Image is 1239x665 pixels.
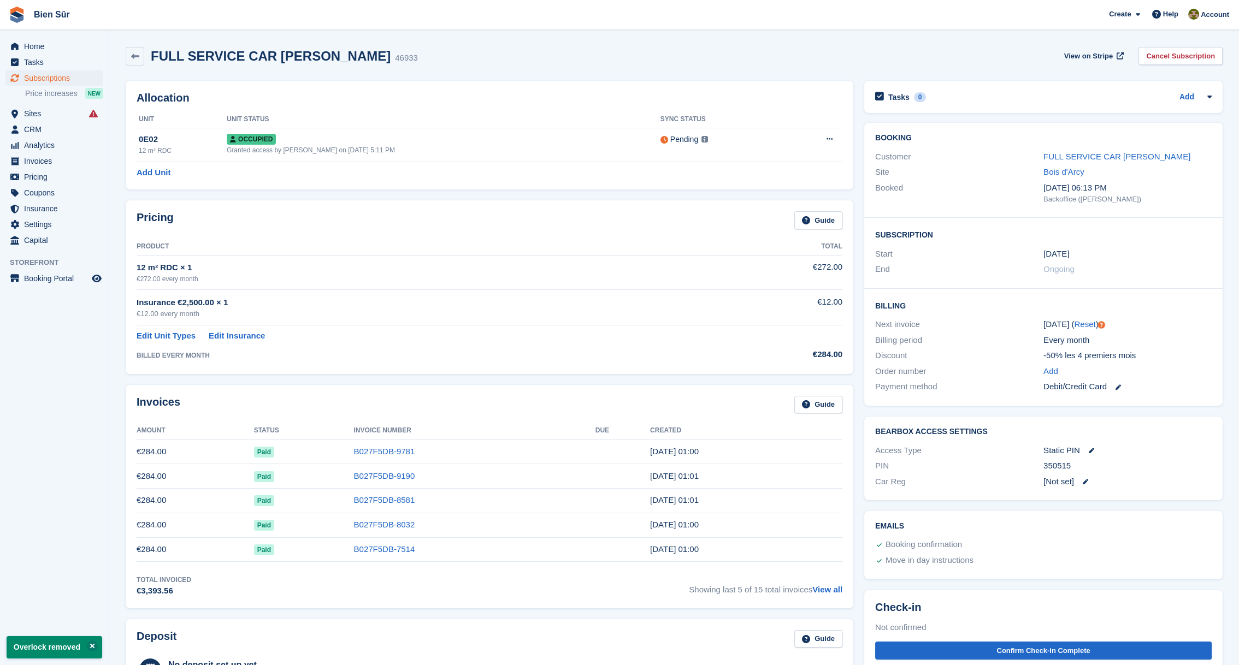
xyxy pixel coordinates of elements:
div: -50% les 4 premiers mois [1043,349,1212,362]
div: BILLED EVERY MONTH [137,351,710,360]
h2: BearBox Access Settings [875,428,1212,436]
span: Ongoing [1043,264,1075,274]
span: Invoices [24,153,90,169]
span: Insurance [24,201,90,216]
div: Site [875,166,1043,179]
div: Billing period [875,334,1043,347]
div: Start [875,248,1043,260]
a: menu [5,55,103,70]
time: 2025-04-18 23:00:41 UTC [650,544,699,554]
h2: Allocation [137,92,842,104]
a: Guide [794,630,842,648]
img: icon-info-grey-7440780725fd019a000dd9b08b2336e03edf1995a4989e88bcd33f0948082b44.svg [701,136,708,143]
h2: FULL SERVICE CAR [PERSON_NAME] [151,49,391,63]
a: Price increases NEW [25,87,103,99]
a: menu [5,70,103,86]
div: Debit/Credit Card [1043,381,1212,393]
td: €284.00 [137,464,254,489]
a: menu [5,201,103,216]
div: €284.00 [710,348,842,361]
span: Create [1109,9,1131,20]
h2: Emails [875,522,1212,531]
a: Bois d'Arcy [1043,167,1084,176]
span: Paid [254,520,274,531]
span: Tasks [24,55,90,70]
div: Booked [875,182,1043,205]
a: menu [5,169,103,185]
i: Smart entry sync failures have occurred [89,109,98,118]
th: Product [137,238,710,256]
img: Matthieu Burnand [1188,9,1199,20]
a: menu [5,233,103,248]
h2: Pricing [137,211,174,229]
td: €284.00 [137,440,254,464]
a: Edit Unit Types [137,330,196,342]
div: NEW [85,88,103,99]
span: Subscriptions [24,70,90,86]
span: Account [1201,9,1229,20]
span: Capital [24,233,90,248]
div: 350515 [1043,460,1212,472]
span: Paid [254,447,274,458]
span: Home [24,39,90,54]
div: Backoffice ([PERSON_NAME]) [1043,194,1212,205]
a: B027F5DB-8032 [354,520,415,529]
div: Static PIN [1043,444,1212,457]
div: Tooltip anchor [1096,320,1106,330]
a: B027F5DB-8581 [354,495,415,504]
div: [DATE] ( ) [1043,318,1212,331]
span: Coupons [24,185,90,200]
a: menu [5,153,103,169]
div: End [875,263,1043,276]
a: Add [1179,91,1194,104]
h2: Subscription [875,229,1212,240]
div: €12.00 every month [137,308,710,319]
span: Paid [254,495,274,506]
a: B027F5DB-7514 [354,544,415,554]
div: €272.00 every month [137,274,710,284]
span: CRM [24,122,90,137]
span: Analytics [24,138,90,153]
td: €272.00 [710,255,842,289]
td: €284.00 [137,537,254,562]
div: Granted access by [PERSON_NAME] on [DATE] 5:11 PM [227,145,660,155]
div: Booking confirmation [886,538,962,551]
a: menu [5,217,103,232]
div: Move in day instructions [886,554,973,567]
span: Pricing [24,169,90,185]
a: Add [1043,365,1058,378]
a: B027F5DB-9781 [354,447,415,456]
th: Sync Status [660,111,783,128]
th: Status [254,422,354,440]
a: menu [5,106,103,121]
a: Guide [794,211,842,229]
span: Showing last 5 of 15 total invoices [689,575,842,597]
span: Help [1163,9,1178,20]
div: Customer [875,151,1043,163]
div: 46933 [395,52,418,64]
span: Settings [24,217,90,232]
h2: Invoices [137,396,180,414]
div: 12 m² RDC [139,146,227,156]
h2: Check-in [875,601,1212,614]
a: menu [5,122,103,137]
a: FULL SERVICE CAR [PERSON_NAME] [1043,152,1190,161]
time: 2025-06-18 23:01:15 UTC [650,495,699,504]
th: Unit Status [227,111,660,128]
a: menu [5,39,103,54]
div: Car Reg [875,476,1043,488]
td: €284.00 [137,488,254,513]
a: menu [5,271,103,286]
h2: Tasks [888,92,910,102]
div: PIN [875,460,1043,472]
a: View all [812,585,842,594]
th: Total [710,238,842,256]
th: Due [595,422,650,440]
a: Bien Sûr [29,5,74,23]
span: Booking Portal [24,271,90,286]
a: Reset [1074,319,1095,329]
div: Not confirmed [875,620,1212,635]
a: Edit Insurance [209,330,265,342]
a: Preview store [90,272,103,285]
a: menu [5,138,103,153]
